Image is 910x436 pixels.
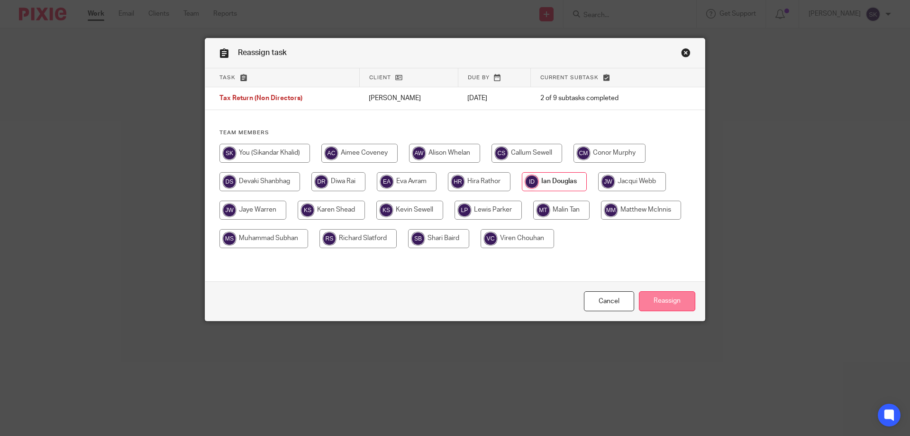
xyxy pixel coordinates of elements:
span: Client [369,75,391,80]
span: Task [219,75,236,80]
td: 2 of 9 subtasks completed [531,87,665,110]
h4: Team members [219,129,691,137]
input: Reassign [639,291,695,312]
a: Close this dialog window [584,291,634,312]
span: Reassign task [238,49,287,56]
span: Current subtask [540,75,599,80]
span: Due by [468,75,490,80]
a: Close this dialog window [681,48,691,61]
p: [PERSON_NAME] [369,93,448,103]
span: Tax Return (Non Directors) [219,95,302,102]
p: [DATE] [467,93,521,103]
